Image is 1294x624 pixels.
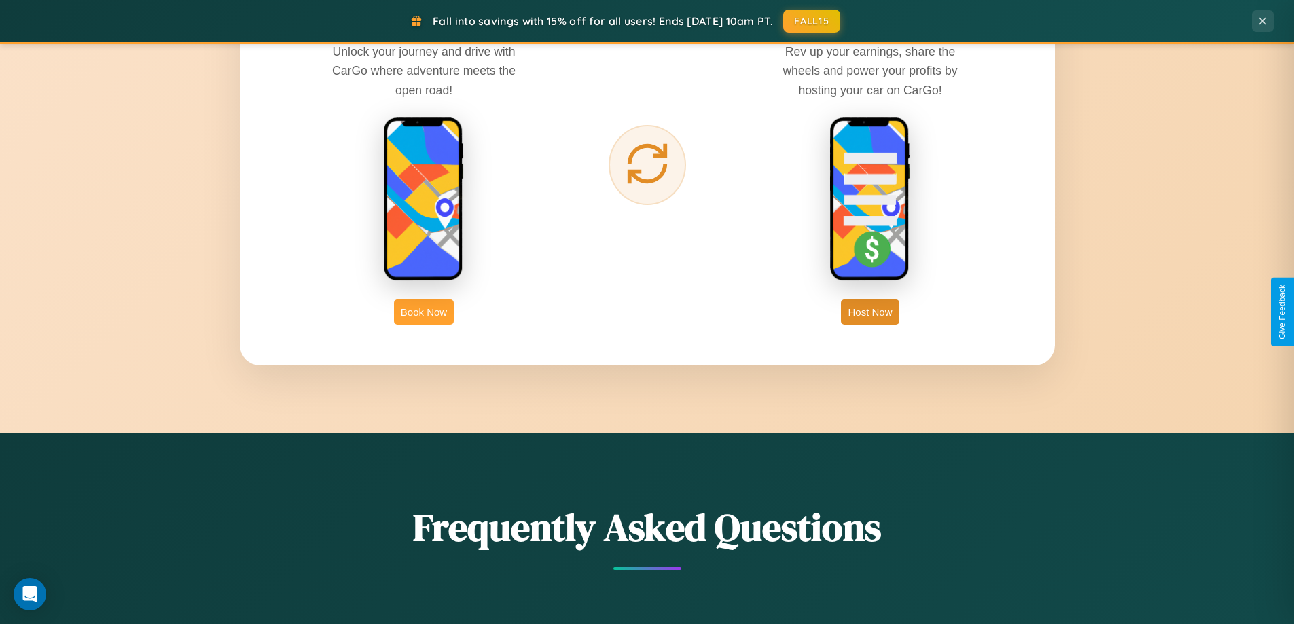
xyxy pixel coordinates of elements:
p: Rev up your earnings, share the wheels and power your profits by hosting your car on CarGo! [768,42,972,99]
button: FALL15 [783,10,840,33]
img: host phone [829,117,911,282]
p: Unlock your journey and drive with CarGo where adventure meets the open road! [322,42,526,99]
span: Fall into savings with 15% off for all users! Ends [DATE] 10am PT. [433,14,773,28]
button: Host Now [841,299,899,325]
div: Give Feedback [1278,285,1287,339]
img: rent phone [383,117,465,282]
div: Open Intercom Messenger [14,578,46,610]
h2: Frequently Asked Questions [240,501,1055,553]
button: Book Now [394,299,454,325]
